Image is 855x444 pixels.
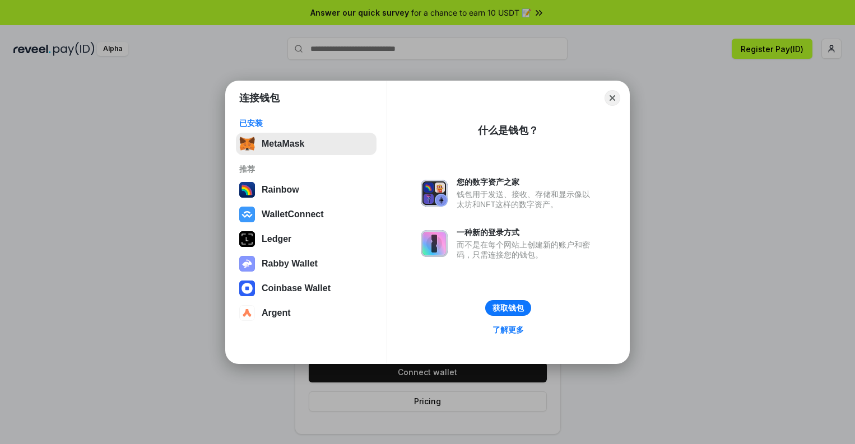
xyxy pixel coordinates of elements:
img: svg+xml,%3Csvg%20xmlns%3D%22http%3A%2F%2Fwww.w3.org%2F2000%2Fsvg%22%20fill%3D%22none%22%20viewBox... [421,230,448,257]
div: Rainbow [262,185,299,195]
button: Ledger [236,228,377,250]
img: svg+xml,%3Csvg%20width%3D%2228%22%20height%3D%2228%22%20viewBox%3D%220%200%2028%2028%22%20fill%3D... [239,207,255,222]
div: WalletConnect [262,209,324,219]
button: Close [605,90,620,106]
div: 获取钱包 [492,303,524,313]
div: MetaMask [262,139,304,149]
a: 了解更多 [486,323,531,337]
div: Coinbase Wallet [262,283,331,293]
div: 推荐 [239,164,373,174]
button: WalletConnect [236,203,377,226]
button: 获取钱包 [485,300,531,316]
div: Argent [262,308,291,318]
img: svg+xml,%3Csvg%20xmlns%3D%22http%3A%2F%2Fwww.w3.org%2F2000%2Fsvg%22%20fill%3D%22none%22%20viewBox... [421,180,448,207]
h1: 连接钱包 [239,91,280,105]
button: Rabby Wallet [236,253,377,275]
img: svg+xml,%3Csvg%20width%3D%2228%22%20height%3D%2228%22%20viewBox%3D%220%200%2028%2028%22%20fill%3D... [239,305,255,321]
div: 什么是钱包？ [478,124,538,137]
img: svg+xml,%3Csvg%20xmlns%3D%22http%3A%2F%2Fwww.w3.org%2F2000%2Fsvg%22%20fill%3D%22none%22%20viewBox... [239,256,255,272]
button: Rainbow [236,179,377,201]
div: Ledger [262,234,291,244]
button: MetaMask [236,133,377,155]
img: svg+xml,%3Csvg%20width%3D%2228%22%20height%3D%2228%22%20viewBox%3D%220%200%2028%2028%22%20fill%3D... [239,281,255,296]
img: svg+xml,%3Csvg%20xmlns%3D%22http%3A%2F%2Fwww.w3.org%2F2000%2Fsvg%22%20width%3D%2228%22%20height%3... [239,231,255,247]
div: 已安装 [239,118,373,128]
div: 而不是在每个网站上创建新的账户和密码，只需连接您的钱包。 [457,240,596,260]
img: svg+xml,%3Csvg%20width%3D%22120%22%20height%3D%22120%22%20viewBox%3D%220%200%20120%20120%22%20fil... [239,182,255,198]
img: svg+xml,%3Csvg%20fill%3D%22none%22%20height%3D%2233%22%20viewBox%3D%220%200%2035%2033%22%20width%... [239,136,255,152]
div: 钱包用于发送、接收、存储和显示像以太坊和NFT这样的数字资产。 [457,189,596,209]
div: Rabby Wallet [262,259,318,269]
button: Coinbase Wallet [236,277,377,300]
div: 一种新的登录方式 [457,227,596,237]
div: 了解更多 [492,325,524,335]
button: Argent [236,302,377,324]
div: 您的数字资产之家 [457,177,596,187]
